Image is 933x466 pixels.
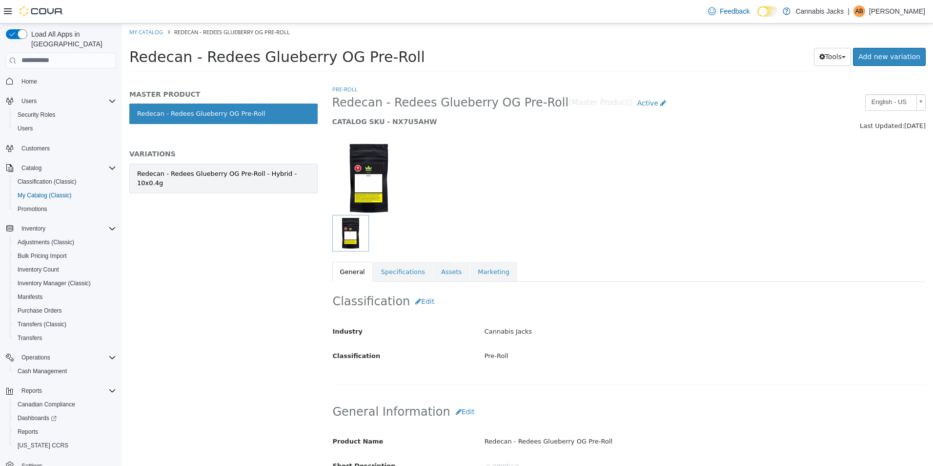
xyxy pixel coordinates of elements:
[21,97,37,105] span: Users
[10,175,120,189] button: Classification (Classic)
[21,145,50,152] span: Customers
[10,202,120,216] button: Promotions
[18,223,49,234] button: Inventory
[52,5,168,12] span: Redecan - Redees Glueberry OG Pre-Roll
[251,238,311,259] a: Specifications
[7,126,196,135] h5: VARIATIONS
[14,176,116,188] span: Classification (Classic)
[355,434,811,451] div: < empty >
[10,290,120,304] button: Manifests
[210,62,236,69] a: Pre-Roll
[720,6,750,16] span: Feedback
[18,320,66,328] span: Transfers (Classic)
[210,118,284,191] img: 150
[348,238,395,259] a: Marketing
[446,76,510,84] small: [Master Product]
[18,191,72,199] span: My Catalog (Classic)
[10,439,120,452] button: [US_STATE] CCRS
[18,162,45,174] button: Catalog
[731,24,804,42] a: Add new variation
[14,277,95,289] a: Inventory Manager (Classic)
[18,178,77,186] span: Classification (Classic)
[18,95,116,107] span: Users
[7,5,41,12] a: My Catalog
[738,99,782,106] span: Last Updated:
[18,352,54,363] button: Operations
[14,176,81,188] a: Classification (Classic)
[10,425,120,439] button: Reports
[14,305,116,317] span: Purchase Orders
[14,203,116,215] span: Promotions
[18,385,116,397] span: Reports
[744,71,791,86] span: English - US
[210,238,251,259] a: General
[2,141,120,155] button: Customers
[14,412,116,424] span: Dashboards
[869,5,925,17] p: [PERSON_NAME]
[743,71,804,87] a: English - US
[14,236,116,248] span: Adjustments (Classic)
[10,411,120,425] a: Dashboards
[10,108,120,122] button: Security Roles
[14,109,116,121] span: Security Roles
[18,334,42,342] span: Transfers
[328,380,358,398] button: Edit
[18,385,46,397] button: Reports
[18,238,74,246] span: Adjustments (Classic)
[10,276,120,290] button: Inventory Manager (Classic)
[14,264,63,275] a: Inventory Count
[2,222,120,235] button: Inventory
[211,414,262,422] span: Product Name
[2,94,120,108] button: Users
[18,111,55,119] span: Security Roles
[211,329,259,336] span: Classification
[211,269,804,287] h2: Classification
[27,29,116,49] span: Load All Apps in [GEOGRAPHIC_DATA]
[210,72,447,87] span: Redecan - Redees Glueberry OG Pre-Roll
[18,266,59,274] span: Inventory Count
[18,307,62,315] span: Purchase Orders
[10,318,120,331] button: Transfers (Classic)
[18,414,57,422] span: Dashboards
[18,442,68,449] span: [US_STATE] CCRS
[14,291,116,303] span: Manifests
[515,76,536,84] span: Active
[14,426,116,438] span: Reports
[18,205,47,213] span: Promotions
[10,364,120,378] button: Cash Management
[14,399,79,410] a: Canadian Compliance
[14,332,46,344] a: Transfers
[14,203,51,215] a: Promotions
[14,264,116,275] span: Inventory Count
[18,352,116,363] span: Operations
[7,25,303,42] span: Redecan - Redees Glueberry OG Pre-Roll
[757,6,778,17] input: Dark Mode
[10,263,120,276] button: Inventory Count
[10,331,120,345] button: Transfers
[14,190,76,201] a: My Catalog (Classic)
[855,5,863,17] span: AB
[704,1,753,21] a: Feedback
[18,162,116,174] span: Catalog
[14,440,116,451] span: Washington CCRS
[7,66,196,75] h5: MASTER PRODUCT
[14,305,66,317] a: Purchase Orders
[211,380,804,398] h2: General Information
[14,123,116,134] span: Users
[14,318,116,330] span: Transfers (Classic)
[10,304,120,318] button: Purchase Orders
[311,238,347,259] a: Assets
[2,161,120,175] button: Catalog
[14,399,116,410] span: Canadian Compliance
[2,351,120,364] button: Operations
[692,24,730,42] button: Tools
[14,109,59,121] a: Security Roles
[795,5,844,17] p: Cannabis Jacks
[18,293,42,301] span: Manifests
[14,440,72,451] a: [US_STATE] CCRS
[782,99,804,106] span: [DATE]
[211,439,274,446] span: Short Description
[853,5,865,17] div: Andrea Bortolussi
[14,250,116,262] span: Bulk Pricing Import
[14,123,37,134] a: Users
